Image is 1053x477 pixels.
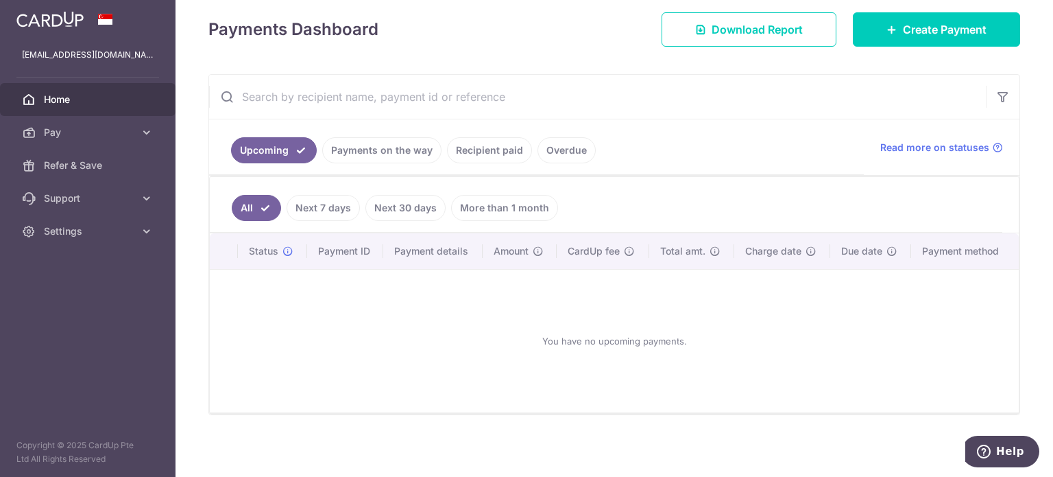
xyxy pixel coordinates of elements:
input: Search by recipient name, payment id or reference [209,75,987,119]
span: Create Payment [903,21,987,38]
a: Payments on the way [322,137,441,163]
div: You have no upcoming payments. [226,281,1002,402]
span: Amount [494,244,529,258]
span: Home [44,93,134,106]
a: Recipient paid [447,137,532,163]
span: Read more on statuses [880,141,989,154]
a: Upcoming [231,137,317,163]
p: [EMAIL_ADDRESS][DOMAIN_NAME] [22,48,154,62]
span: Due date [841,244,882,258]
span: Charge date [745,244,801,258]
a: Download Report [662,12,836,47]
th: Payment ID [307,233,384,269]
span: Download Report [712,21,803,38]
a: Next 30 days [365,195,446,221]
a: All [232,195,281,221]
span: Refer & Save [44,159,134,172]
span: Pay [44,126,134,139]
th: Payment details [383,233,483,269]
h4: Payments Dashboard [208,17,378,42]
a: Read more on statuses [880,141,1003,154]
img: CardUp [16,11,84,27]
span: Settings [44,224,134,238]
span: Support [44,191,134,205]
a: Overdue [537,137,596,163]
iframe: Opens a widget where you can find more information [965,436,1039,470]
a: Create Payment [853,12,1020,47]
a: More than 1 month [451,195,558,221]
span: Total amt. [660,244,705,258]
span: Status [249,244,278,258]
th: Payment method [911,233,1019,269]
span: CardUp fee [568,244,620,258]
a: Next 7 days [287,195,360,221]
